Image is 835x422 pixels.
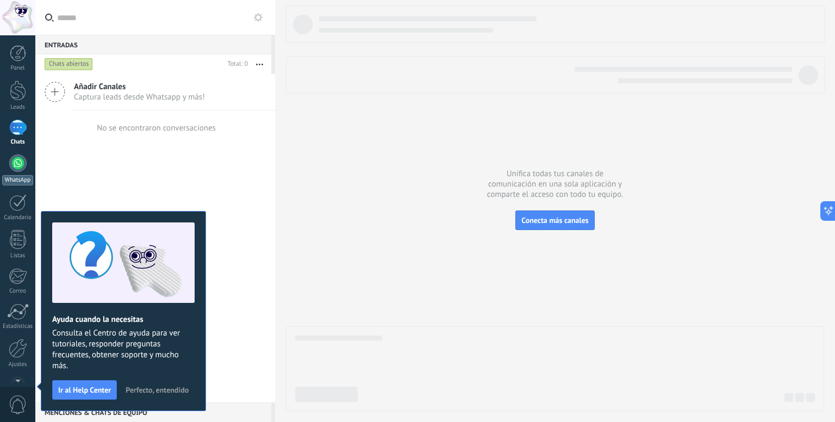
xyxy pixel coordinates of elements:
[2,175,33,185] div: WhatsApp
[2,65,34,72] div: Panel
[2,323,34,330] div: Estadísticas
[2,104,34,111] div: Leads
[2,139,34,146] div: Chats
[515,210,594,230] button: Conecta más canales
[121,382,194,398] button: Perfecto, entendido
[2,361,34,368] div: Ajustes
[97,123,216,133] div: No se encontraron conversaciones
[35,402,271,422] div: Menciones & Chats de equipo
[521,215,588,225] span: Conecta más canales
[35,35,271,54] div: Entradas
[2,214,34,221] div: Calendario
[52,328,195,371] span: Consulta el Centro de ayuda para ver tutoriales, responder preguntas frecuentes, obtener soporte ...
[126,386,189,394] span: Perfecto, entendido
[74,92,205,102] span: Captura leads desde Whatsapp y más!
[2,252,34,259] div: Listas
[223,59,248,70] div: Total: 0
[58,386,111,394] span: Ir al Help Center
[45,58,93,71] div: Chats abiertos
[52,380,117,400] button: Ir al Help Center
[52,314,195,325] h2: Ayuda cuando la necesitas
[74,82,205,92] span: Añadir Canales
[2,288,34,295] div: Correo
